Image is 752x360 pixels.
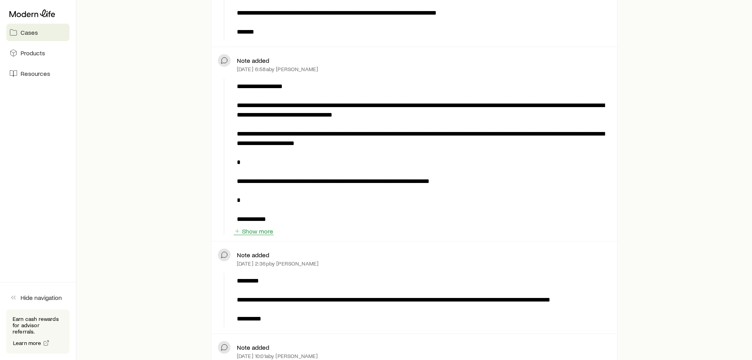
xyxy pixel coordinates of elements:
div: Earn cash rewards for advisor referrals.Learn more [6,309,69,354]
p: [DATE] 2:36p by [PERSON_NAME] [237,260,319,267]
a: Cases [6,24,69,41]
p: [DATE] 10:01a by [PERSON_NAME] [237,353,318,359]
span: Cases [21,28,38,36]
p: Earn cash rewards for advisor referrals. [13,316,63,335]
span: Learn more [13,340,41,346]
p: Note added [237,57,269,64]
p: [DATE] 6:58a by [PERSON_NAME] [237,66,318,72]
span: Products [21,49,45,57]
button: Hide navigation [6,289,69,306]
button: Show more [234,228,274,235]
span: Hide navigation [21,294,62,302]
span: Resources [21,70,50,77]
p: Note added [237,343,269,351]
a: Resources [6,65,69,82]
a: Products [6,44,69,62]
p: Note added [237,251,269,259]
